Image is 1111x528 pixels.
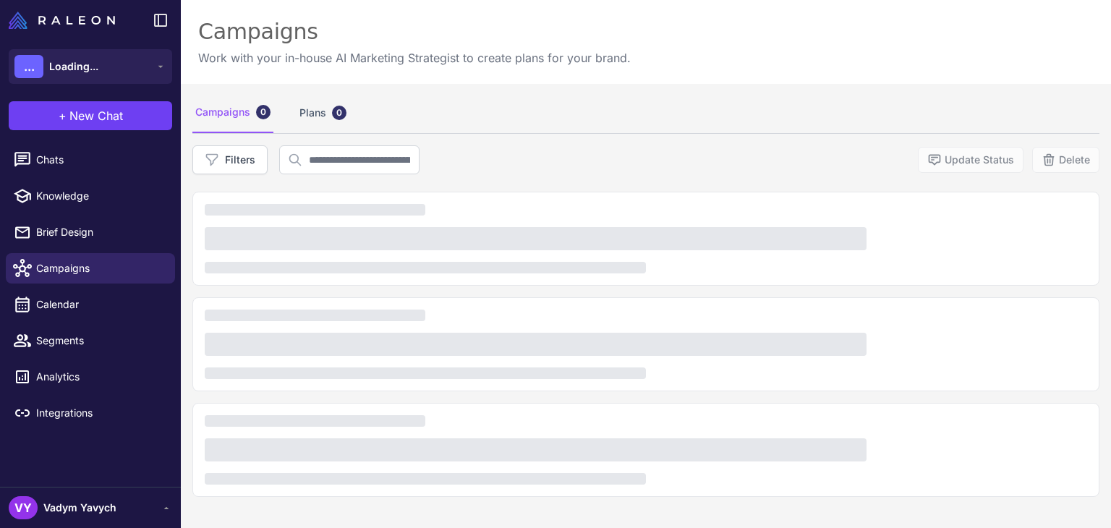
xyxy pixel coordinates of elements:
span: Brief Design [36,224,163,240]
button: ...Loading... [9,49,172,84]
button: +New Chat [9,101,172,130]
div: 0 [332,106,346,120]
span: New Chat [69,107,123,124]
a: Raleon Logo [9,12,121,29]
a: Brief Design [6,217,175,247]
button: Update Status [918,147,1023,173]
div: Campaigns [192,93,273,133]
span: Campaigns [36,260,163,276]
span: Vadym Yavych [43,500,116,516]
span: Knowledge [36,188,163,204]
span: Integrations [36,405,163,421]
div: ... [14,55,43,78]
p: Work with your in-house AI Marketing Strategist to create plans for your brand. [198,49,631,67]
div: Plans [297,93,349,133]
a: Segments [6,325,175,356]
a: Campaigns [6,253,175,284]
a: Analytics [6,362,175,392]
span: Segments [36,333,163,349]
a: Knowledge [6,181,175,211]
div: 0 [256,105,271,119]
img: Raleon Logo [9,12,115,29]
button: Delete [1032,147,1099,173]
span: Analytics [36,369,163,385]
div: Campaigns [198,17,631,46]
span: Loading... [49,59,98,74]
span: Calendar [36,297,163,312]
span: + [59,107,67,124]
a: Chats [6,145,175,175]
div: VY [9,496,38,519]
span: Chats [36,152,163,168]
button: Filters [192,145,268,174]
a: Calendar [6,289,175,320]
a: Integrations [6,398,175,428]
